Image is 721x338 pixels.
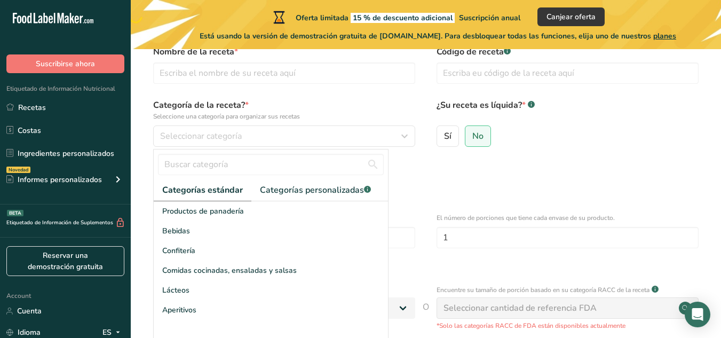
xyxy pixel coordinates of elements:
[437,99,699,121] label: ¿Su receta es líquida?
[162,245,195,256] span: Confitería
[437,213,699,223] p: El número de porciones que tiene cada envase de su producto.
[437,285,649,295] p: Encuentre su tamaño de porción basado en su categoría RACC de la receta
[162,304,196,316] span: Aperitivos
[162,225,190,237] span: Bebidas
[546,11,596,22] span: Canjear oferta
[537,7,605,26] button: Canjear oferta
[200,30,676,42] span: Está usando la versión de demostración gratuita de [DOMAIN_NAME]. Para desbloquear todas las func...
[153,112,415,121] p: Seleccione una categoría para organizar sus recetas
[153,99,415,121] label: Categoría de la receta?
[459,13,520,23] span: Suscripción anual
[6,174,102,185] div: Informes personalizados
[260,184,371,196] span: Categorías personalizadas
[162,206,244,217] span: Productos de panadería
[153,125,415,147] button: Seleccionar categoría
[437,62,699,84] input: Escriba eu código de la receta aquí
[160,130,242,143] span: Seleccionar categoría
[437,45,699,58] label: Código de receta
[162,265,297,276] span: Comidas cocinadas, ensaladas y salsas
[351,13,455,23] span: 15 % de descuento adicional
[153,45,415,58] label: Nombre de la receta
[437,321,699,331] p: *Solo las categorías RACC de FDA están disponibles actualmente
[162,184,243,196] span: Categorías estándar
[7,210,23,216] div: BETA
[271,11,520,23] div: Oferta limitada
[6,54,124,73] button: Suscribirse ahora
[423,301,429,331] span: O
[472,131,484,142] span: No
[444,131,451,142] span: Sí
[162,285,189,296] span: Lácteos
[6,246,124,276] a: Reservar una demostración gratuita
[153,62,415,84] input: Escriba el nombre de su receta aquí
[158,154,384,175] input: Buscar categoría
[685,302,710,327] div: Open Intercom Messenger
[653,31,676,41] span: planes
[36,58,95,69] span: Suscribirse ahora
[6,167,30,173] div: Novedad
[443,302,597,315] div: Seleccionar cantidad de referencia FDA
